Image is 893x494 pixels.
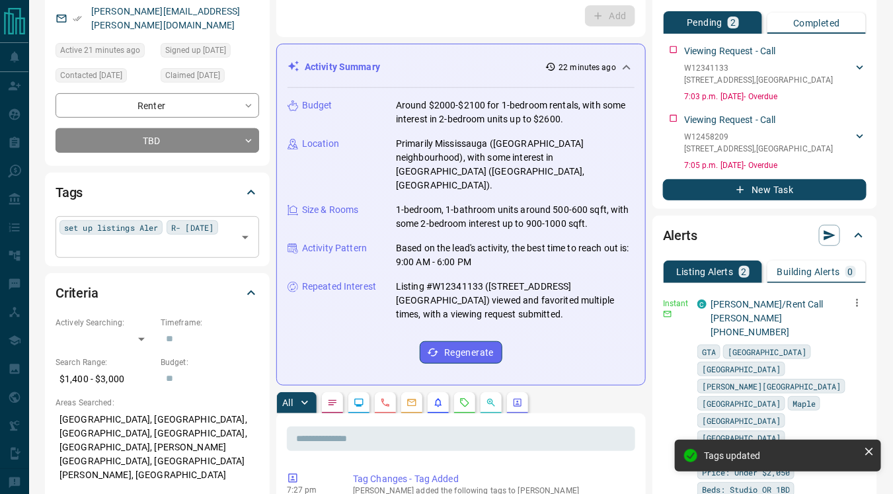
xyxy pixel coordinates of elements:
span: [GEOGRAPHIC_DATA] [702,431,781,444]
p: Activity Pattern [302,241,367,255]
p: 2 [742,267,747,276]
a: [PERSON_NAME]/Rent Call [PERSON_NAME] [PHONE_NUMBER] [711,299,824,337]
button: Regenerate [420,341,502,364]
p: Listing #W12341133 ([STREET_ADDRESS][GEOGRAPHIC_DATA]) viewed and favorited multiple times, with ... [396,280,635,321]
svg: Lead Browsing Activity [354,397,364,408]
p: Viewing Request - Call [684,113,776,127]
span: Claimed [DATE] [165,69,220,82]
p: Location [302,137,339,151]
span: set up listings Aler [64,221,158,234]
div: Criteria [56,277,259,309]
p: Pending [687,18,722,27]
p: Tag Changes - Tag Added [353,472,630,486]
p: W12458209 [684,131,834,143]
span: Signed up [DATE] [165,44,226,57]
h2: Criteria [56,282,98,304]
span: [PERSON_NAME][GEOGRAPHIC_DATA] [702,380,841,393]
p: Size & Rooms [302,203,359,217]
div: Tags updated [704,450,859,461]
button: Open [236,228,254,247]
p: Budget [302,99,332,112]
svg: Agent Actions [512,397,523,408]
svg: Email Verified [73,14,82,23]
p: Search Range: [56,356,154,368]
div: Alerts [663,220,867,251]
span: Contacted [DATE] [60,69,122,82]
p: Completed [793,19,840,28]
div: Renter [56,93,259,118]
p: Budget: [161,356,259,368]
svg: Listing Alerts [433,397,444,408]
p: 0 [848,267,853,276]
p: $1,400 - $3,000 [56,368,154,390]
svg: Calls [380,397,391,408]
p: 22 minutes ago [559,62,616,73]
p: Actively Searching: [56,317,154,329]
p: 2 [730,18,736,27]
p: Primarily Mississauga ([GEOGRAPHIC_DATA] neighbourhood), with some interest in [GEOGRAPHIC_DATA] ... [396,137,635,192]
p: Viewing Request - Call [684,44,776,58]
p: W12341133 [684,62,834,74]
span: Active 21 minutes ago [60,44,140,57]
div: TBD [56,128,259,153]
div: W12341133[STREET_ADDRESS],[GEOGRAPHIC_DATA] [684,60,867,89]
svg: Requests [459,397,470,408]
div: W12458209[STREET_ADDRESS],[GEOGRAPHIC_DATA] [684,128,867,157]
h2: Tags [56,182,83,203]
p: [STREET_ADDRESS] , [GEOGRAPHIC_DATA] [684,143,834,155]
svg: Opportunities [486,397,496,408]
p: Activity Summary [305,60,380,74]
p: Building Alerts [777,267,840,276]
p: Areas Searched: [56,397,259,409]
p: 1-bedroom, 1-bathroom units around 500-600 sqft, with some 2-bedroom interest up to 900-1000 sqft. [396,203,635,231]
p: [GEOGRAPHIC_DATA], [GEOGRAPHIC_DATA], [GEOGRAPHIC_DATA], [GEOGRAPHIC_DATA], [GEOGRAPHIC_DATA], [P... [56,409,259,486]
span: Maple [793,397,816,410]
div: Fri Oct 10 2025 [161,68,259,87]
p: Listing Alerts [676,267,734,276]
p: Instant [663,298,689,309]
div: condos.ca [697,300,707,309]
a: [PERSON_NAME][EMAIL_ADDRESS][PERSON_NAME][DOMAIN_NAME] [91,6,241,30]
div: Fri Oct 10 2025 [161,43,259,62]
p: 7:03 p.m. [DATE] - Overdue [684,91,867,103]
p: Repeated Interest [302,280,376,294]
div: Tags [56,177,259,208]
span: [GEOGRAPHIC_DATA] [702,397,781,410]
svg: Notes [327,397,338,408]
span: [GEOGRAPHIC_DATA] [728,345,806,358]
div: Activity Summary22 minutes ago [288,55,635,79]
p: 7:05 p.m. [DATE] - Overdue [684,159,867,171]
div: Wed Oct 15 2025 [56,43,154,62]
p: [STREET_ADDRESS] , [GEOGRAPHIC_DATA] [684,74,834,86]
h2: Alerts [663,225,697,246]
svg: Email [663,309,672,319]
p: Based on the lead's activity, the best time to reach out is: 9:00 AM - 6:00 PM [396,241,635,269]
p: All [282,398,293,407]
svg: Emails [407,397,417,408]
p: Timeframe: [161,317,259,329]
button: New Task [663,179,867,200]
div: Mon Oct 13 2025 [56,68,154,87]
span: [GEOGRAPHIC_DATA] [702,362,781,376]
span: R- [DATE] [171,221,214,234]
span: [GEOGRAPHIC_DATA] [702,414,781,427]
p: Around $2000-$2100 for 1-bedroom rentals, with some interest in 2-bedroom units up to $2600. [396,99,635,126]
span: GTA [702,345,716,358]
